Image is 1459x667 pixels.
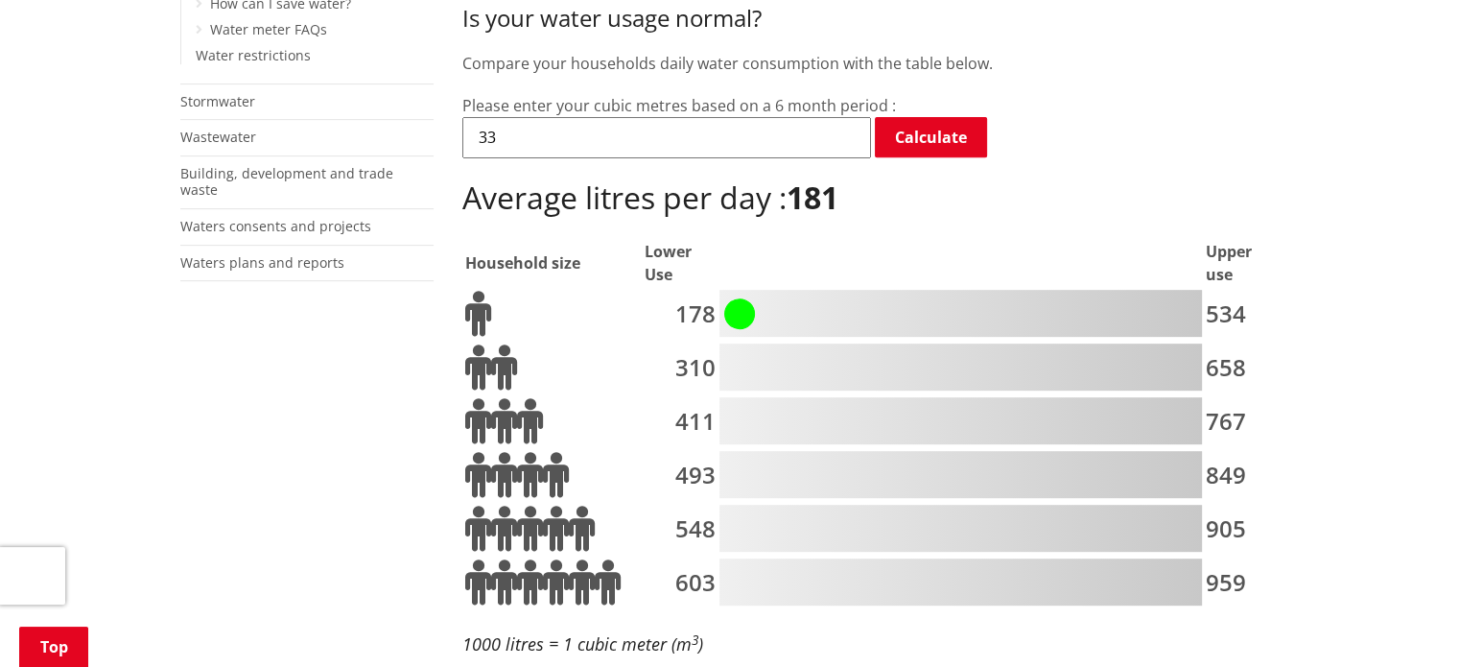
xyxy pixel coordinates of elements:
[462,52,1280,75] p: Compare your households daily water consumption with the table below.
[464,239,642,287] th: Household size
[1205,450,1278,502] td: 849
[692,631,698,649] sup: 3
[180,128,256,146] a: Wastewater
[180,253,344,272] a: Waters plans and reports
[644,504,717,556] td: 548
[875,117,987,157] a: Calculate
[462,179,1280,218] h2: Average litres per day :
[644,396,717,448] td: 411
[1205,504,1278,556] td: 905
[1205,558,1278,609] td: 959
[787,177,838,218] b: 181
[462,632,703,655] em: 1000 litres = 1 cubic meter (m )
[1205,289,1278,341] td: 534
[644,289,717,341] td: 178
[1205,396,1278,448] td: 767
[180,92,255,110] a: Stormwater
[644,558,717,609] td: 603
[1205,239,1278,287] th: Upper use
[180,164,393,199] a: Building, development and trade waste
[180,217,371,235] a: Waters consents and projects
[19,627,88,667] a: Top
[644,239,717,287] th: Lower Use
[210,20,327,38] a: Water meter FAQs
[1205,343,1278,394] td: 658
[1371,586,1440,655] iframe: Messenger Launcher
[462,95,896,116] label: Please enter your cubic metres based on a 6 month period :
[462,5,1280,33] h3: Is your water usage normal?
[644,450,717,502] td: 493
[644,343,717,394] td: 310
[196,46,311,64] a: Water restrictions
